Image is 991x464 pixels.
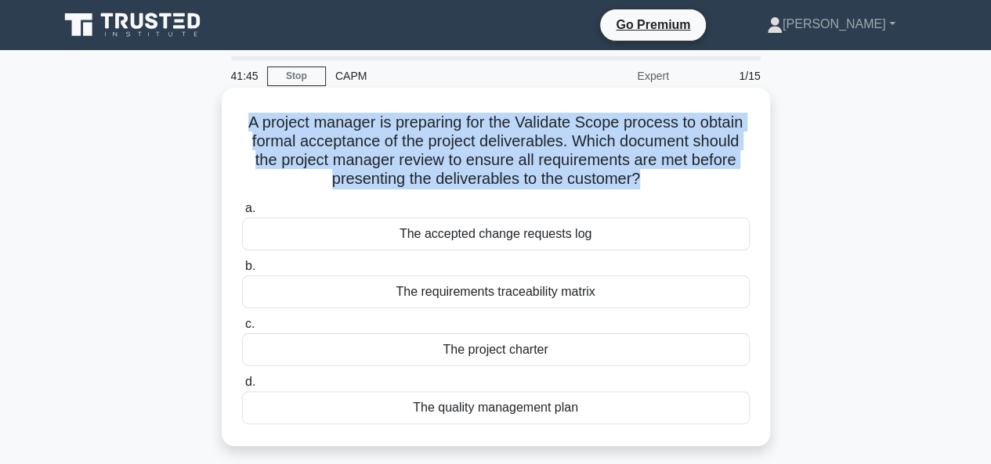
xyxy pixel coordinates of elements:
div: The quality management plan [242,391,750,424]
span: d. [245,375,255,388]
div: The project charter [242,333,750,366]
div: 41:45 [222,60,267,92]
a: Go Premium [606,15,700,34]
div: CAPM [326,60,541,92]
span: c. [245,317,255,330]
div: The requirements traceability matrix [242,275,750,308]
span: a. [245,201,255,214]
div: 1/15 [678,60,770,92]
span: b. [245,259,255,272]
div: The accepted change requests log [242,218,750,250]
div: Expert [541,60,678,92]
a: [PERSON_NAME] [729,9,933,40]
a: Stop [267,67,326,86]
h5: A project manager is preparing for the Validate Scope process to obtain formal acceptance of the ... [241,113,751,189]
